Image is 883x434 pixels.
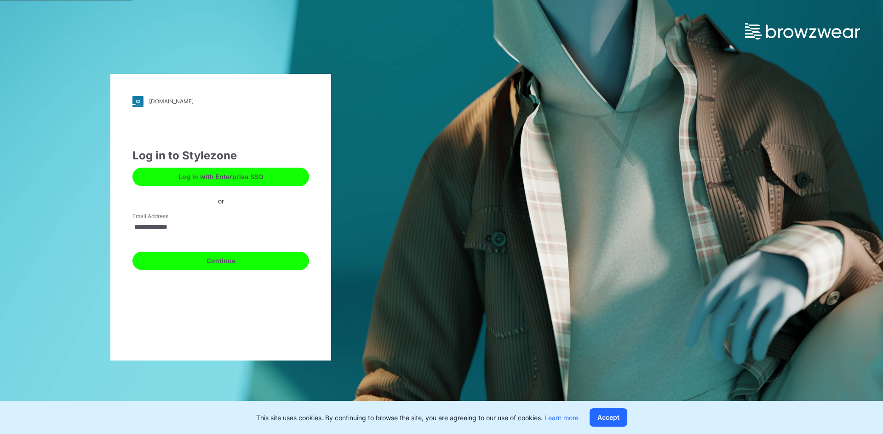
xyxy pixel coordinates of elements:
[132,168,309,186] button: Log in with Enterprise SSO
[132,252,309,270] button: Continue
[211,196,231,206] div: or
[149,98,194,105] div: [DOMAIN_NAME]
[132,147,309,164] div: Log in to Stylezone
[256,413,579,423] p: This site uses cookies. By continuing to browse the site, you are agreeing to our use of cookies.
[545,414,579,422] a: Learn more
[590,408,627,427] button: Accept
[132,212,197,220] label: Email Address
[132,96,309,107] a: [DOMAIN_NAME]
[132,96,143,107] img: stylezone-logo.562084cfcfab977791bfbf7441f1a819.svg
[745,23,860,39] img: browzwear-logo.e42bd6dac1945053ebaf764b6aa21510.svg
